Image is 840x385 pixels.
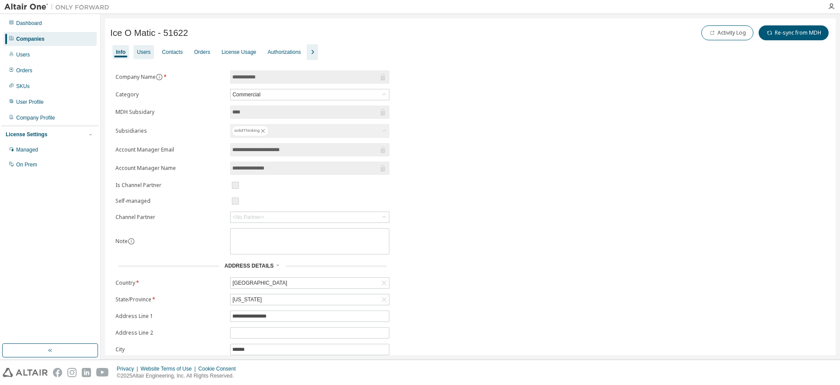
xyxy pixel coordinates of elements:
div: solidThinking [230,124,389,138]
div: Users [16,51,30,58]
div: Website Terms of Use [140,365,198,372]
label: State/Province [115,296,225,303]
img: youtube.svg [96,368,109,377]
div: Orders [194,49,210,56]
label: Country [115,279,225,286]
div: <No Partner> [231,212,389,223]
div: Orders [16,67,32,74]
label: Account Manager Name [115,165,225,172]
div: [GEOGRAPHIC_DATA] [231,278,389,288]
p: © 2025 Altair Engineering, Inc. All Rights Reserved. [117,372,241,380]
label: Account Manager Email [115,146,225,153]
img: facebook.svg [53,368,62,377]
label: MDH Subsidary [115,109,225,116]
label: Company Name [115,74,225,81]
div: Company Profile [16,114,55,121]
label: City [115,346,225,353]
div: User Profile [16,99,44,106]
div: [US_STATE] [231,295,263,304]
div: Managed [16,146,38,153]
div: [GEOGRAPHIC_DATA] [231,278,288,288]
div: Dashboard [16,20,42,27]
img: altair_logo.svg [3,368,48,377]
img: Altair One [4,3,114,11]
label: Address Line 1 [115,313,225,320]
label: Category [115,91,225,98]
img: instagram.svg [67,368,77,377]
label: Is Channel Partner [115,182,225,189]
div: SKUs [16,83,30,90]
div: Cookie Consent [198,365,241,372]
div: Contacts [162,49,182,56]
div: solidThinking [232,126,269,136]
span: Ice O Matic - 51622 [110,28,188,38]
div: <No Partner> [232,214,264,221]
span: Address Details [224,263,273,269]
button: information [128,238,135,245]
div: [US_STATE] [231,294,389,305]
div: Privacy [117,365,140,372]
button: Re-sync from MDH [759,25,829,40]
img: linkedin.svg [82,368,91,377]
div: Companies [16,35,45,42]
label: Channel Partner [115,214,225,221]
label: Self-managed [115,198,225,205]
div: Info [116,49,126,56]
label: Note [115,237,128,245]
div: On Prem [16,161,37,168]
button: Activity Log [701,25,753,40]
div: Commercial [231,90,262,99]
div: License Usage [221,49,256,56]
div: License Settings [6,131,47,138]
label: Address Line 2 [115,329,225,336]
div: Authorizations [268,49,301,56]
div: Users [137,49,150,56]
div: Commercial [231,89,389,100]
label: Subsidiaries [115,127,225,134]
button: information [156,74,163,81]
